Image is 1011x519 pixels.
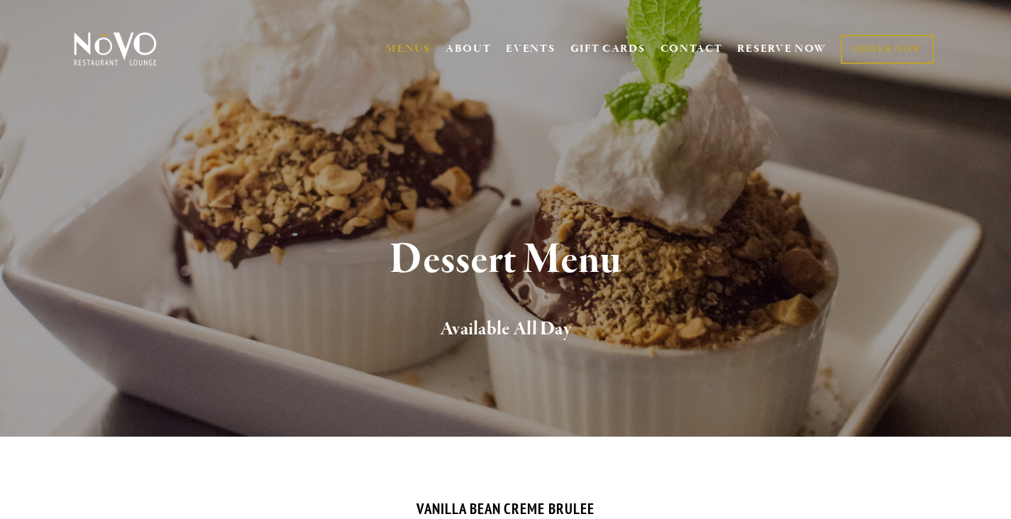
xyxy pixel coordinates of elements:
[446,42,492,56] a: ABOUT
[97,237,915,283] h1: Dessert Menu
[737,35,827,62] a: RESERVE NOW
[97,315,915,344] h2: Available All Day
[506,42,555,56] a: EVENTS
[841,35,934,64] a: ORDER NOW
[71,31,160,67] img: Novo Restaurant &amp; Lounge
[570,35,646,62] a: GIFT CARDS
[661,35,723,62] a: CONTACT
[386,42,431,56] a: MENUS
[71,500,940,518] div: VANILLA BEAN CREME BRULEE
